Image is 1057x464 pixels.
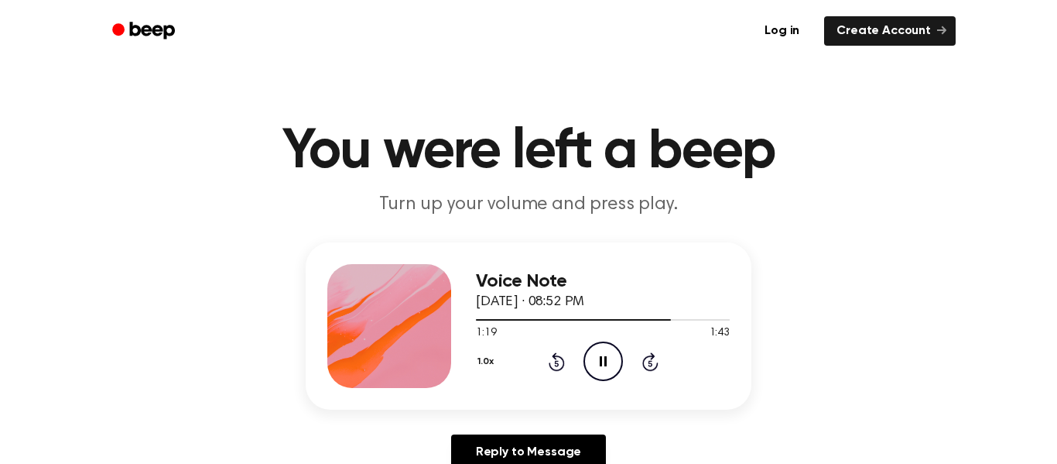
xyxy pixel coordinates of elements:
a: Log in [749,13,815,49]
span: 1:43 [710,325,730,342]
p: Turn up your volume and press play. [231,192,826,218]
span: 1:19 [476,325,496,342]
a: Beep [101,16,189,46]
span: [DATE] · 08:52 PM [476,295,584,309]
h1: You were left a beep [132,124,925,180]
button: 1.0x [476,349,499,375]
a: Create Account [824,16,956,46]
h3: Voice Note [476,271,730,292]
